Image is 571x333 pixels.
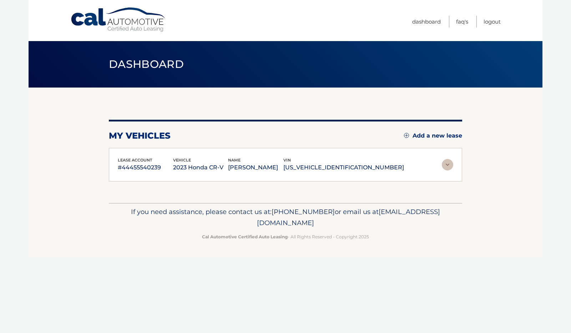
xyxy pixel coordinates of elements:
img: add.svg [404,133,409,138]
p: #44455540239 [118,163,173,173]
a: Dashboard [412,16,441,28]
p: 2023 Honda CR-V [173,163,228,173]
span: lease account [118,158,152,163]
a: FAQ's [456,16,468,28]
span: vehicle [173,158,191,163]
p: If you need assistance, please contact us at: or email us at [113,206,458,229]
span: [PHONE_NUMBER] [272,208,335,216]
p: [PERSON_NAME] [228,163,283,173]
a: Cal Automotive [70,7,167,33]
h2: my vehicles [109,130,171,141]
p: [US_VEHICLE_IDENTIFICATION_NUMBER] [283,163,404,173]
a: Add a new lease [404,132,462,139]
a: Logout [484,16,501,28]
span: Dashboard [109,58,184,71]
span: name [228,158,241,163]
strong: Cal Automotive Certified Auto Leasing [202,234,288,239]
span: vin [283,158,291,163]
img: accordion-rest.svg [442,159,453,170]
p: - All Rights Reserved - Copyright 2025 [113,233,458,240]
